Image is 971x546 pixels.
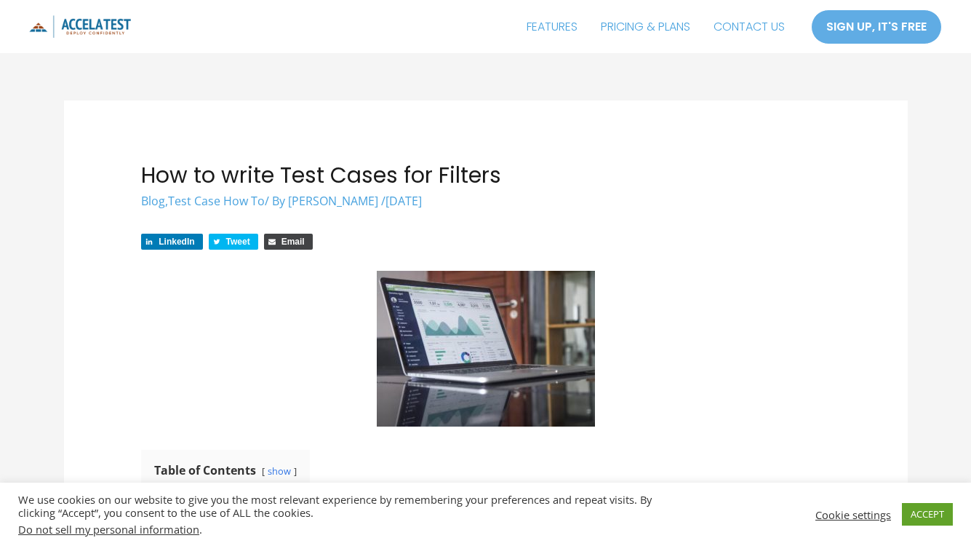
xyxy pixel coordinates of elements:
a: Do not sell my personal information [18,522,199,537]
div: . [18,523,673,536]
a: Test Case How To [168,193,265,209]
a: Share on Twitter [209,234,258,250]
nav: Site Navigation [515,9,796,45]
span: Tweet [226,237,250,247]
a: SIGN UP, IT'S FREE [811,9,942,44]
a: FEATURES [515,9,589,45]
img: Test Case for Filters Application [377,271,595,427]
div: We use cookies on our website to give you the most relevant experience by remembering your prefer... [18,493,673,536]
a: Share on LinkedIn [141,234,202,250]
a: Share via Email [264,234,313,250]
img: icon [29,15,131,38]
a: ACCEPT [902,503,953,526]
div: / By / [141,193,830,210]
a: Blog [141,193,165,209]
span: [DATE] [385,193,422,209]
span: [PERSON_NAME] [288,193,378,209]
span: LinkedIn [159,237,194,247]
b: Table of Contents [154,462,256,478]
a: PRICING & PLANS [589,9,702,45]
a: Cookie settings [815,508,891,521]
a: [PERSON_NAME] [288,193,381,209]
span: , [141,193,265,209]
a: CONTACT US [702,9,796,45]
span: Email [281,237,305,247]
h1: How to write Test Cases for Filters [141,162,830,189]
a: show [268,464,291,478]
